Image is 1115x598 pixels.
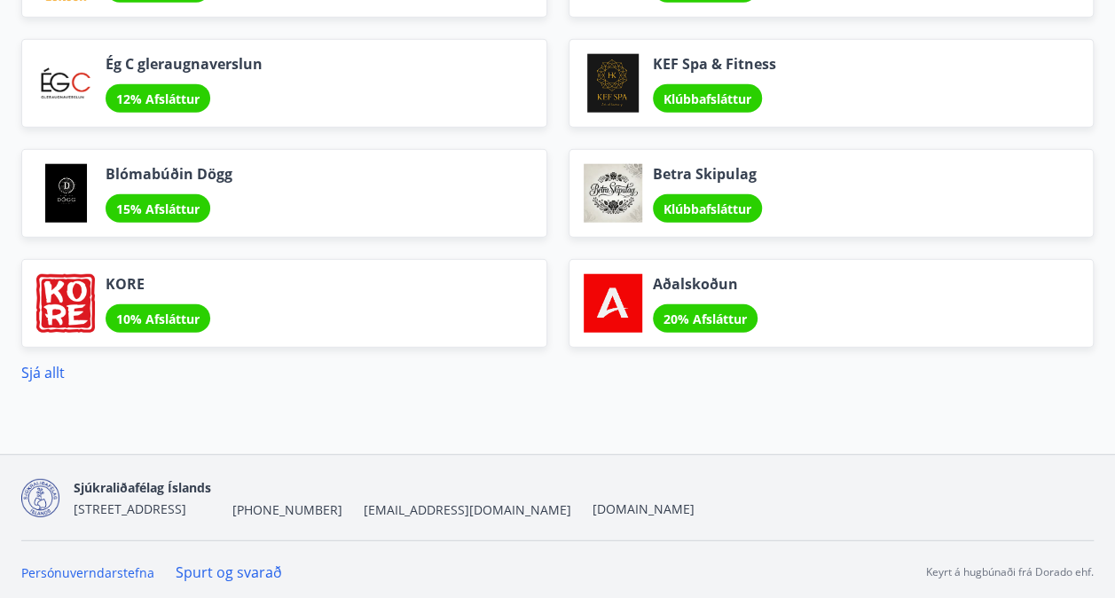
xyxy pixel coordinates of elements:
[926,564,1094,580] p: Keyrt á hugbúnaði frá Dorado ehf.
[116,201,200,217] span: 15% Afsláttur
[176,563,282,582] a: Spurt og svarað
[593,500,695,517] a: [DOMAIN_NAME]
[664,311,747,327] span: 20% Afsláttur
[664,90,751,107] span: Klúbbafsláttur
[653,54,776,74] span: KEF Spa & Fitness
[116,311,200,327] span: 10% Afsláttur
[653,274,758,294] span: Aðalskoðun
[116,90,200,107] span: 12% Afsláttur
[653,164,762,184] span: Betra Skipulag
[21,363,65,382] a: Sjá allt
[664,201,751,217] span: Klúbbafsláttur
[106,274,210,294] span: KORE
[106,164,232,184] span: Blómabúðin Dögg
[74,479,211,496] span: Sjúkraliðafélag Íslands
[364,501,571,519] span: [EMAIL_ADDRESS][DOMAIN_NAME]
[21,479,59,517] img: d7T4au2pYIU9thVz4WmmUT9xvMNnFvdnscGDOPEg.png
[232,501,342,519] span: [PHONE_NUMBER]
[106,54,263,74] span: Ég C gleraugnaverslun
[21,564,154,581] a: Persónuverndarstefna
[74,500,186,517] span: [STREET_ADDRESS]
